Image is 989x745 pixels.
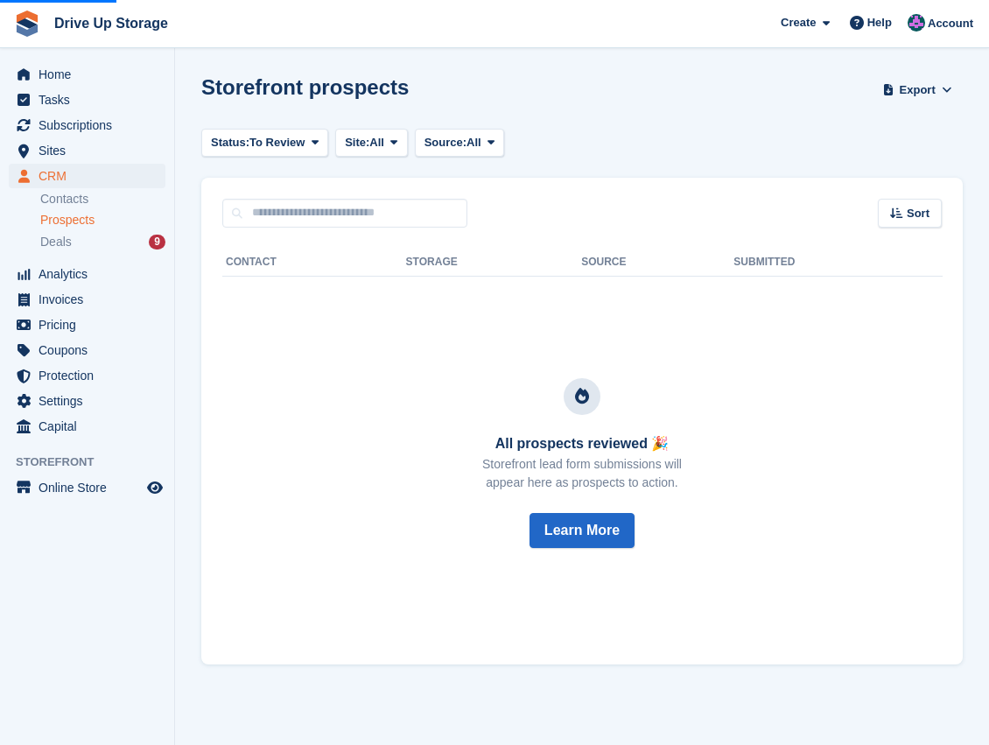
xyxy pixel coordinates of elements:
a: menu [9,138,165,163]
a: menu [9,113,165,137]
a: menu [9,62,165,87]
a: menu [9,389,165,413]
span: Pricing [39,313,144,337]
span: Sort [907,205,929,222]
span: Invoices [39,287,144,312]
th: Source [581,249,733,277]
a: Deals 9 [40,233,165,251]
span: Help [867,14,892,32]
button: Export [879,75,956,104]
a: menu [9,287,165,312]
span: Prospects [40,212,95,228]
button: Site: All [335,129,408,158]
h3: All prospects reviewed 🎉 [482,436,682,452]
button: Source: All [415,129,505,158]
span: Source: [424,134,466,151]
a: menu [9,338,165,362]
span: Site: [345,134,369,151]
span: Coupons [39,338,144,362]
span: Settings [39,389,144,413]
button: Status: To Review [201,129,328,158]
th: Storage [406,249,582,277]
a: menu [9,475,165,500]
span: Online Store [39,475,144,500]
a: Contacts [40,191,165,207]
a: menu [9,164,165,188]
p: Storefront lead form submissions will appear here as prospects to action. [482,455,682,492]
a: Preview store [144,477,165,498]
span: Export [900,81,936,99]
span: Capital [39,414,144,439]
a: menu [9,414,165,439]
span: Create [781,14,816,32]
span: Subscriptions [39,113,144,137]
img: stora-icon-8386f47178a22dfd0bd8f6a31ec36ba5ce8667c1dd55bd0f319d3a0aa187defe.svg [14,11,40,37]
a: menu [9,88,165,112]
button: Learn More [530,513,635,548]
a: Prospects [40,211,165,229]
span: Sites [39,138,144,163]
img: Andy [908,14,925,32]
span: All [369,134,384,151]
span: CRM [39,164,144,188]
span: Status: [211,134,249,151]
a: menu [9,262,165,286]
span: Analytics [39,262,144,286]
span: Protection [39,363,144,388]
div: 9 [149,235,165,250]
h1: Storefront prospects [201,75,409,99]
th: Contact [222,249,406,277]
span: Home [39,62,144,87]
a: menu [9,363,165,388]
span: Account [928,15,973,32]
th: Submitted [733,249,941,277]
a: Drive Up Storage [47,9,175,38]
a: menu [9,313,165,337]
span: Storefront [16,453,174,471]
span: Deals [40,234,72,250]
span: Tasks [39,88,144,112]
span: To Review [249,134,305,151]
span: All [466,134,481,151]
